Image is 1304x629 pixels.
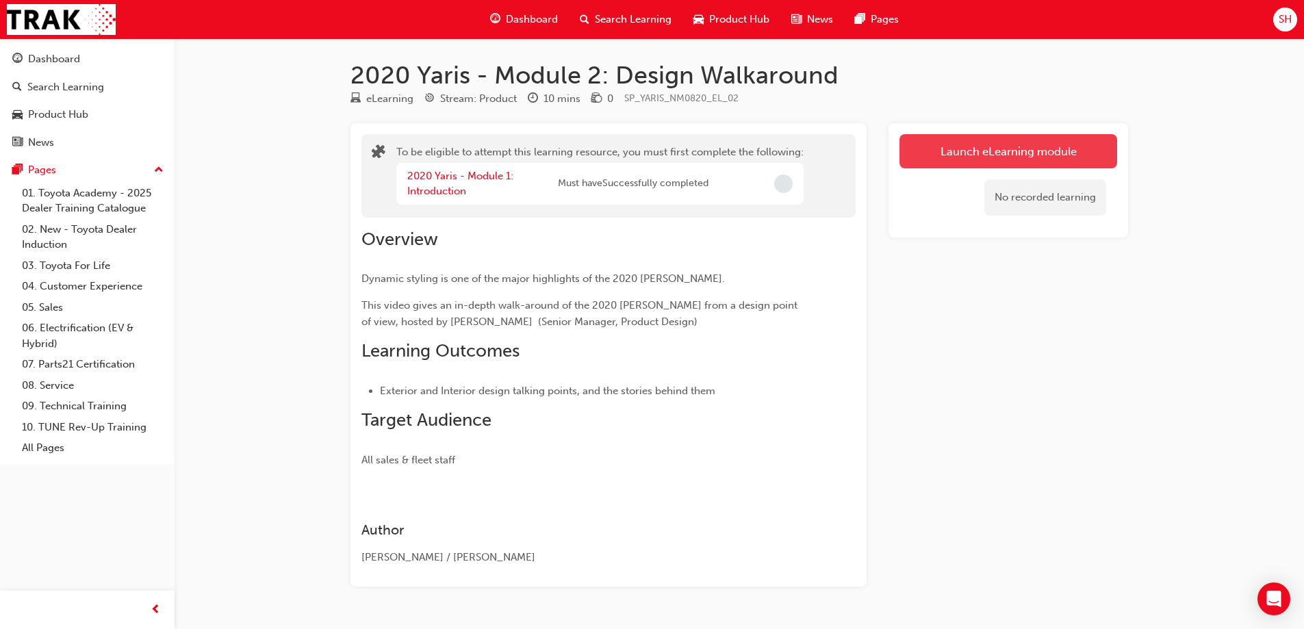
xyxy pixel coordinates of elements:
[350,93,361,105] span: learningResourceType_ELEARNING-icon
[871,12,899,27] span: Pages
[5,75,169,100] a: Search Learning
[361,522,806,538] h3: Author
[774,175,793,193] span: Incomplete
[12,109,23,121] span: car-icon
[1279,12,1292,27] span: SH
[528,90,580,107] div: Duration
[5,47,169,72] a: Dashboard
[16,297,169,318] a: 05. Sales
[424,93,435,105] span: target-icon
[479,5,569,34] a: guage-iconDashboard
[361,299,800,328] span: This video gives an in-depth walk-around of the 2020 [PERSON_NAME] from a design point of view, h...
[12,137,23,149] span: news-icon
[7,4,116,35] img: Trak
[607,91,613,107] div: 0
[361,272,725,285] span: Dynamic styling is one of the major highlights of the 2020 [PERSON_NAME].
[28,107,88,123] div: Product Hub
[1257,582,1290,615] div: Open Intercom Messenger
[624,92,739,104] span: Learning resource code
[151,602,161,619] span: prev-icon
[16,354,169,375] a: 07. Parts21 Certification
[16,396,169,417] a: 09. Technical Training
[709,12,769,27] span: Product Hub
[16,183,169,219] a: 01. Toyota Academy - 2025 Dealer Training Catalogue
[844,5,910,34] a: pages-iconPages
[791,11,802,28] span: news-icon
[361,550,806,565] div: [PERSON_NAME] / [PERSON_NAME]
[16,417,169,438] a: 10. TUNE Rev-Up Training
[5,157,169,183] button: Pages
[558,176,708,192] span: Must have Successfully completed
[16,375,169,396] a: 08. Service
[12,81,22,94] span: search-icon
[591,93,602,105] span: money-icon
[16,255,169,277] a: 03. Toyota For Life
[361,454,455,466] span: All sales & fleet staff
[380,385,715,397] span: Exterior and Interior design talking points, and the stories behind them
[807,12,833,27] span: News
[899,134,1117,168] button: Launch eLearning module
[16,276,169,297] a: 04. Customer Experience
[12,164,23,177] span: pages-icon
[5,102,169,127] a: Product Hub
[372,146,385,162] span: puzzle-icon
[595,12,672,27] span: Search Learning
[350,60,1128,90] h1: 2020 Yaris - Module 2: Design Walkaround
[580,11,589,28] span: search-icon
[16,318,169,354] a: 06. Electrification (EV & Hybrid)
[16,219,169,255] a: 02. New - Toyota Dealer Induction
[28,135,54,151] div: News
[424,90,517,107] div: Stream
[366,91,413,107] div: eLearning
[693,11,704,28] span: car-icon
[1273,8,1297,31] button: SH
[12,53,23,66] span: guage-icon
[154,162,164,179] span: up-icon
[591,90,613,107] div: Price
[780,5,844,34] a: news-iconNews
[361,340,520,361] span: Learning Outcomes
[350,90,413,107] div: Type
[361,409,491,431] span: Target Audience
[682,5,780,34] a: car-iconProduct Hub
[5,130,169,155] a: News
[855,11,865,28] span: pages-icon
[16,437,169,459] a: All Pages
[569,5,682,34] a: search-iconSearch Learning
[506,12,558,27] span: Dashboard
[396,144,804,207] div: To be eligible to attempt this learning resource, you must first complete the following:
[440,91,517,107] div: Stream: Product
[27,79,104,95] div: Search Learning
[361,229,438,250] span: Overview
[28,51,80,67] div: Dashboard
[984,179,1106,216] div: No recorded learning
[490,11,500,28] span: guage-icon
[544,91,580,107] div: 10 mins
[28,162,56,178] div: Pages
[407,170,513,198] a: 2020 Yaris - Module 1: Introduction
[528,93,538,105] span: clock-icon
[5,44,169,157] button: DashboardSearch LearningProduct HubNews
